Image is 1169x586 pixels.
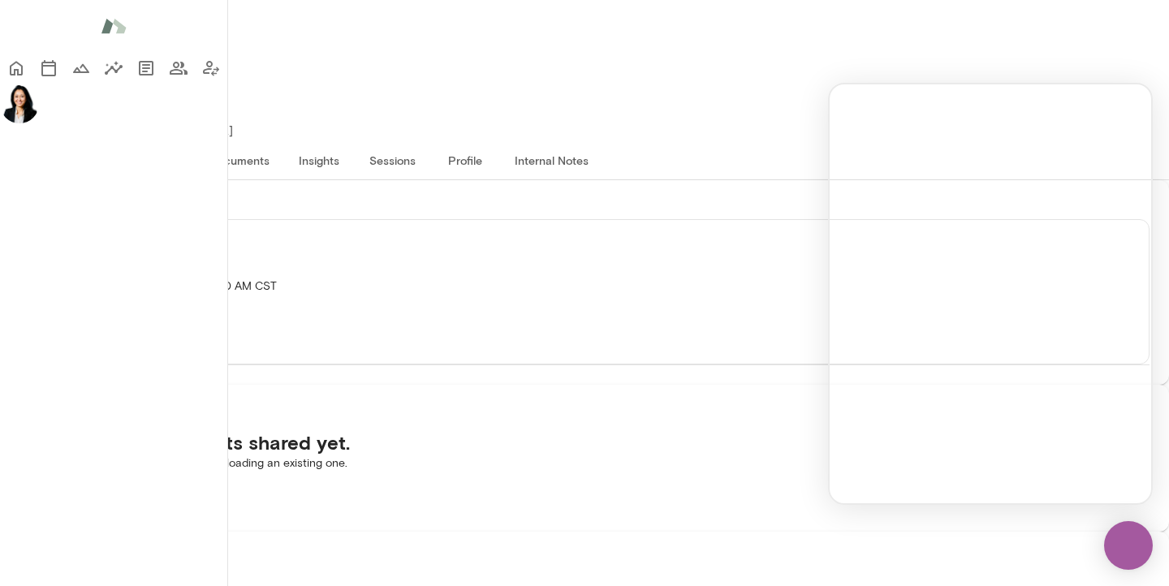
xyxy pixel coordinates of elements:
[19,455,1150,472] p: Start by creating a new document or uploading an existing one.
[356,140,429,179] button: Sessions
[101,11,127,41] img: Mento
[19,200,1150,219] h6: Next session 30 minutes ago
[65,52,97,84] button: Growth Plan
[429,140,502,179] button: Profile
[162,52,195,84] button: Members
[130,52,162,84] button: Documents
[32,52,65,84] button: Sessions
[97,52,130,84] button: Insights
[19,429,1150,455] h5: There are no documents shared yet.
[502,140,602,179] button: Internal Notes
[283,140,356,179] button: Insights
[20,259,1149,278] h6: Chemistry Call
[196,140,283,179] button: Documents
[195,52,227,84] button: Client app
[13,545,1156,564] h6: Internal Notes
[20,278,1149,295] p: [PERSON_NAME] · [DATE] · 10:30 AM-11:00 AM CST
